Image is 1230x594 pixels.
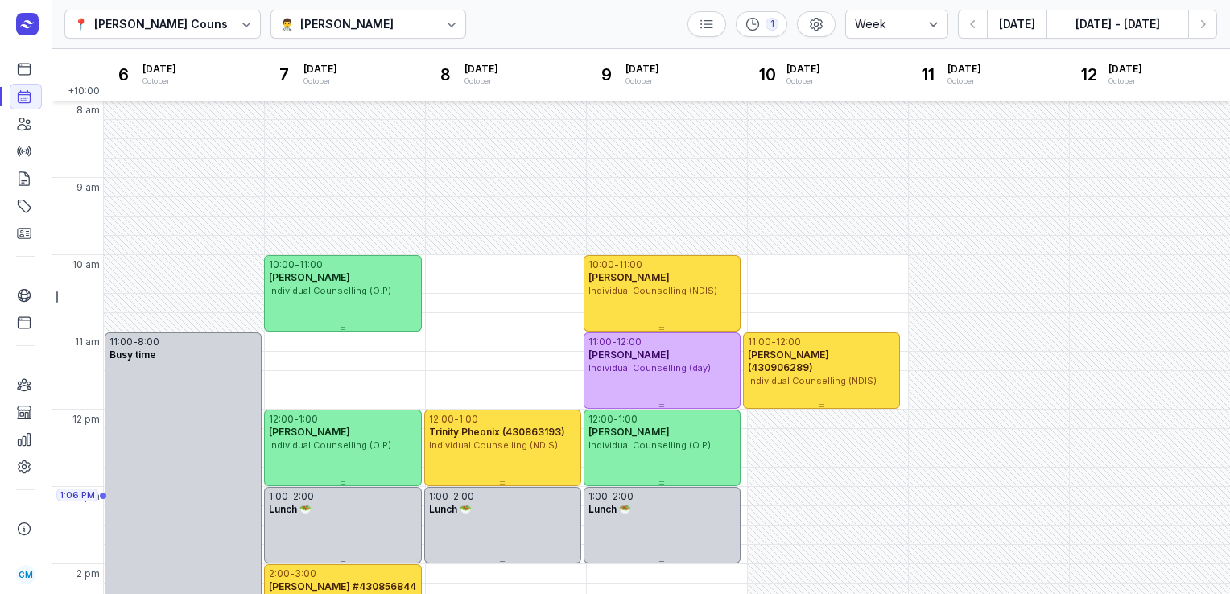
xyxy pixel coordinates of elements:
div: October [947,76,981,87]
div: 2:00 [269,567,290,580]
div: 1 [766,18,778,31]
div: 12:00 [429,413,454,426]
span: [DATE] [1108,63,1142,76]
span: [PERSON_NAME] #430856844 [269,580,416,592]
span: [PERSON_NAME] [269,271,350,283]
div: 10 [754,62,780,88]
span: [PERSON_NAME] [588,349,670,361]
div: October [303,76,337,87]
span: 2 pm [76,567,100,580]
div: October [464,76,498,87]
div: October [625,76,659,87]
div: - [133,336,138,349]
div: 11 [915,62,941,88]
span: [DATE] [947,63,981,76]
span: [DATE] [142,63,176,76]
span: [PERSON_NAME] [269,426,350,438]
div: 8 [432,62,458,88]
div: 1:00 [618,413,638,426]
span: [PERSON_NAME] [588,426,670,438]
span: Individual Counselling (O.P) [269,285,391,296]
div: 11:00 [748,336,771,349]
div: 10:00 [269,258,295,271]
div: 10:00 [588,258,614,271]
span: Lunch 🥗 [429,503,472,515]
span: [PERSON_NAME] (430906289) [748,349,829,373]
span: Lunch 🥗 [269,503,312,515]
span: Individual Counselling (NDIS) [748,375,877,386]
div: - [614,258,619,271]
span: 9 am [76,181,100,194]
div: 9 [593,62,619,88]
div: 11:00 [619,258,642,271]
div: - [294,413,299,426]
span: Lunch 🥗 [588,503,631,515]
div: 📍 [74,14,88,34]
div: 7 [271,62,297,88]
span: 11 am [75,336,100,349]
span: [DATE] [464,63,498,76]
div: 1:00 [459,413,478,426]
div: - [290,567,295,580]
div: 12:00 [588,413,613,426]
div: 2:00 [293,490,314,503]
span: 8 am [76,104,100,117]
button: [DATE] [987,10,1046,39]
span: CM [19,565,33,584]
div: 11:00 [299,258,323,271]
div: 11:00 [588,336,612,349]
span: Individual Counselling (NDIS) [588,285,717,296]
div: 12 [1076,62,1102,88]
div: 6 [110,62,136,88]
div: 1:00 [299,413,318,426]
div: - [454,413,459,426]
div: - [613,413,618,426]
div: - [288,490,293,503]
span: 12 pm [72,413,100,426]
div: October [786,76,820,87]
div: 12:00 [617,336,642,349]
button: [DATE] - [DATE] [1046,10,1188,39]
div: - [448,490,453,503]
div: 👨‍⚕️ [280,14,294,34]
span: [PERSON_NAME] [588,271,670,283]
div: 12:00 [269,413,294,426]
div: - [295,258,299,271]
div: [PERSON_NAME] [300,14,394,34]
div: 8:00 [138,336,159,349]
div: 11:00 [109,336,133,349]
div: - [771,336,776,349]
span: [DATE] [625,63,659,76]
div: October [142,76,176,87]
div: - [608,490,613,503]
span: Trinity Pheonix (430863193) [429,426,565,438]
span: +10:00 [68,85,103,101]
span: [DATE] [786,63,820,76]
span: 1:06 PM [60,489,95,501]
div: 2:00 [613,490,634,503]
span: Individual Counselling (O.P) [269,439,391,451]
div: 1:00 [429,490,448,503]
span: Individual Counselling (O.P) [588,439,711,451]
div: 2:00 [453,490,474,503]
div: October [1108,76,1142,87]
span: 10 am [72,258,100,271]
span: [DATE] [303,63,337,76]
span: Individual Counselling (day) [588,362,711,373]
div: 3:00 [295,567,316,580]
div: - [612,336,617,349]
span: Busy time [109,349,156,361]
span: Individual Counselling (NDIS) [429,439,558,451]
div: 1:00 [269,490,288,503]
div: 1:00 [588,490,608,503]
div: 12:00 [776,336,801,349]
div: [PERSON_NAME] Counselling [94,14,259,34]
